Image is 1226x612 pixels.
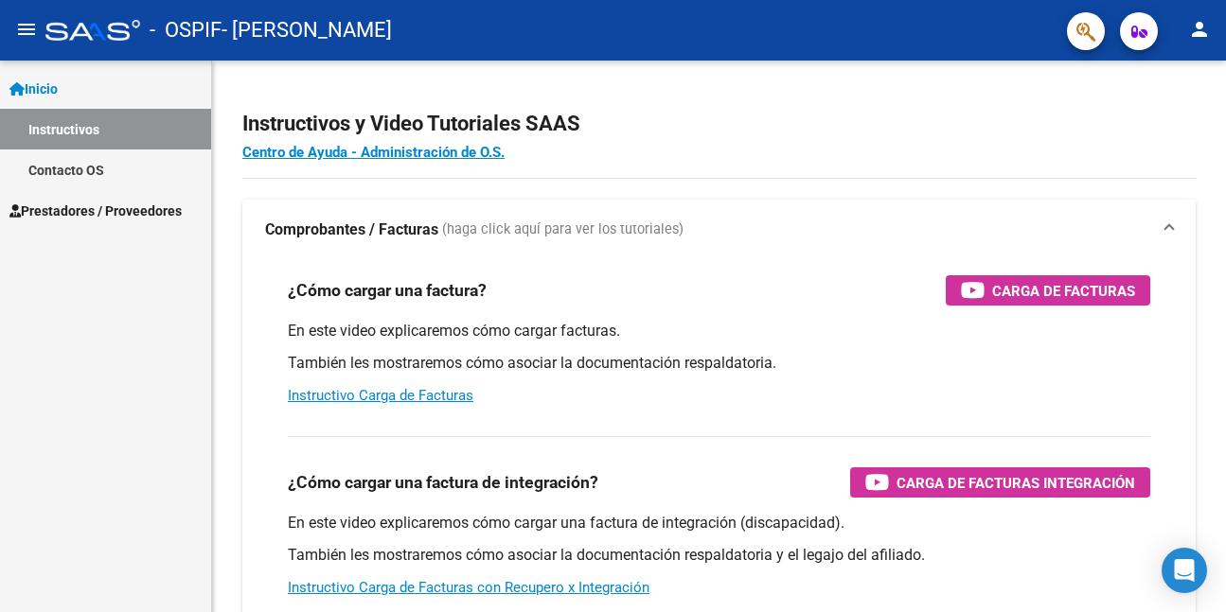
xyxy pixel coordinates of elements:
[288,579,649,596] a: Instructivo Carga de Facturas con Recupero x Integración
[288,513,1150,533] p: En este video explicaremos cómo cargar una factura de integración (discapacidad).
[242,144,505,161] a: Centro de Ayuda - Administración de O.S.
[288,353,1150,374] p: También les mostraremos cómo asociar la documentación respaldatoria.
[1188,18,1211,41] mat-icon: person
[15,18,38,41] mat-icon: menu
[242,200,1196,260] mat-expansion-panel-header: Comprobantes / Facturas (haga click aquí para ver los tutoriales)
[9,201,182,221] span: Prestadores / Proveedores
[222,9,392,51] span: - [PERSON_NAME]
[288,387,473,404] a: Instructivo Carga de Facturas
[288,321,1150,341] p: En este video explicaremos cómo cargar facturas.
[1162,548,1207,593] div: Open Intercom Messenger
[9,79,58,99] span: Inicio
[850,467,1150,498] button: Carga de Facturas Integración
[897,471,1135,495] span: Carga de Facturas Integración
[442,219,684,240] span: (haga click aquí para ver los tutoriales)
[288,545,1150,566] p: También les mostraremos cómo asociar la documentación respaldatoria y el legajo del afiliado.
[992,279,1135,303] span: Carga de Facturas
[265,219,438,240] strong: Comprobantes / Facturas
[288,277,487,304] h3: ¿Cómo cargar una factura?
[150,9,222,51] span: - OSPIF
[288,469,598,496] h3: ¿Cómo cargar una factura de integración?
[242,106,1196,142] h2: Instructivos y Video Tutoriales SAAS
[946,275,1150,306] button: Carga de Facturas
